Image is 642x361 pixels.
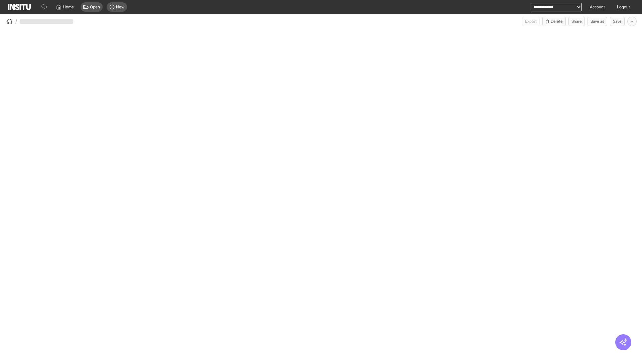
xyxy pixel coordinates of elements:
[587,17,607,26] button: Save as
[542,17,566,26] button: Delete
[90,4,100,10] span: Open
[5,17,17,25] button: /
[116,4,124,10] span: New
[522,17,540,26] span: Can currently only export from Insights reports.
[15,18,17,25] span: /
[63,4,74,10] span: Home
[522,17,540,26] button: Export
[8,4,31,10] img: Logo
[610,17,625,26] button: Save
[568,17,585,26] button: Share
